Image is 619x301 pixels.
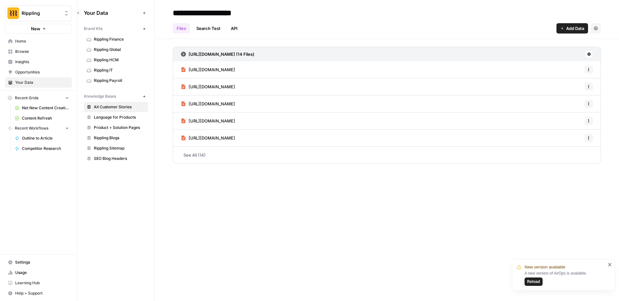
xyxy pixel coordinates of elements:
[15,280,69,286] span: Learning Hub
[189,83,235,90] span: [URL][DOMAIN_NAME]
[12,133,72,143] a: Outline to Article
[84,55,148,65] a: Rippling HCM
[5,67,72,77] a: Opportunities
[84,93,116,99] span: Knowledge Bases
[7,7,19,19] img: Rippling Logo
[22,115,69,121] span: Content Refresh
[84,143,148,153] a: Rippling Sitemap
[189,118,235,124] span: [URL][DOMAIN_NAME]
[181,61,235,78] a: [URL][DOMAIN_NAME]
[556,23,588,34] button: Add Data
[31,25,40,32] span: New
[94,104,145,110] span: All Customer Stories
[5,278,72,288] a: Learning Hub
[94,135,145,141] span: Rippling Blogs
[84,34,148,44] a: Rippling Finance
[181,78,235,95] a: [URL][DOMAIN_NAME]
[525,277,543,286] button: Reload
[189,101,235,107] span: [URL][DOMAIN_NAME]
[173,147,601,163] a: See All (14)
[94,156,145,161] span: SEO Blog Headers
[84,102,148,112] a: All Customer Stories
[15,259,69,265] span: Settings
[22,10,61,16] span: Rippling
[84,26,103,32] span: Brand Kits
[181,47,254,61] a: [URL][DOMAIN_NAME] (14 Files)
[94,36,145,42] span: Rippling Finance
[84,9,140,17] span: Your Data
[15,270,69,276] span: Usage
[227,23,241,34] a: API
[94,125,145,131] span: Product + Solution Pages
[5,57,72,67] a: Insights
[525,270,606,286] div: A new version of AirOps is available.
[5,77,72,88] a: Your Data
[189,66,235,73] span: [URL][DOMAIN_NAME]
[84,112,148,122] a: Language for Products
[84,65,148,75] a: Rippling IT
[608,262,612,267] button: close
[94,67,145,73] span: Rippling IT
[15,80,69,85] span: Your Data
[5,36,72,46] a: Home
[84,122,148,133] a: Product + Solution Pages
[5,93,72,103] button: Recent Grids
[15,59,69,65] span: Insights
[12,113,72,123] a: Content Refresh
[5,288,72,298] button: Help + Support
[15,125,48,131] span: Recent Workflows
[5,257,72,267] a: Settings
[15,290,69,296] span: Help + Support
[84,75,148,86] a: Rippling Payroll
[5,46,72,57] a: Browse
[181,112,235,129] a: [URL][DOMAIN_NAME]
[173,23,190,34] a: Files
[181,130,235,146] a: [URL][DOMAIN_NAME]
[5,5,72,21] button: Workspace: Rippling
[527,279,540,285] span: Reload
[12,143,72,154] a: Competitor Research
[22,105,69,111] span: Net New Content Creation
[15,95,38,101] span: Recent Grids
[84,133,148,143] a: Rippling Blogs
[15,69,69,75] span: Opportunities
[15,38,69,44] span: Home
[5,123,72,133] button: Recent Workflows
[189,135,235,141] span: [URL][DOMAIN_NAME]
[94,57,145,63] span: Rippling HCM
[84,153,148,164] a: SEO Blog Headers
[22,135,69,141] span: Outline to Article
[189,51,254,57] h3: [URL][DOMAIN_NAME] (14 Files)
[94,78,145,83] span: Rippling Payroll
[94,145,145,151] span: Rippling Sitemap
[525,264,565,270] span: New version available
[181,95,235,112] a: [URL][DOMAIN_NAME]
[84,44,148,55] a: Rippling Global
[94,47,145,53] span: Rippling Global
[22,146,69,151] span: Competitor Research
[566,25,584,32] span: Add Data
[12,103,72,113] a: Net New Content Creation
[5,267,72,278] a: Usage
[94,114,145,120] span: Language for Products
[15,49,69,54] span: Browse
[192,23,224,34] a: Search Test
[5,24,72,34] button: New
